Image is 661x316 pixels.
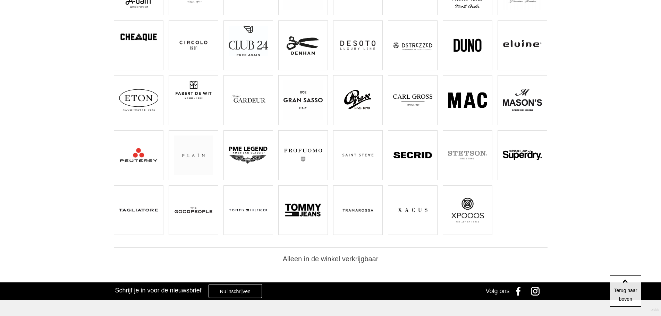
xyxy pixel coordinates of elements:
[278,75,328,125] a: GRAN SASSO
[278,20,328,70] a: DENHAM
[448,80,487,120] img: MAC
[283,135,323,175] img: PROFUOMO
[498,130,547,180] a: SUPERDRY
[119,191,158,230] img: Tagliatore
[119,80,158,120] img: ETON
[485,282,509,300] div: Volg ons
[174,26,213,65] img: Circolo
[388,75,438,125] a: GROSS
[338,80,378,120] img: GREVE
[333,20,383,70] a: Desoto
[283,80,323,120] img: GRAN SASSO
[169,75,218,125] a: FABERT DE WIT
[448,26,487,65] img: Duno
[278,130,328,180] a: PROFUOMO
[511,282,528,300] a: Facebook
[503,80,542,120] img: Masons
[388,185,438,235] a: Xacus
[338,135,378,175] img: Saint Steve
[333,130,383,180] a: Saint Steve
[114,75,163,125] a: ETON
[393,191,432,230] img: Xacus
[174,191,213,230] img: The Goodpeople
[229,191,268,230] img: TOMMY HILFIGER
[114,185,163,235] a: Tagliatore
[388,20,438,70] a: Dstrezzed
[338,26,378,65] img: Desoto
[498,20,547,70] a: ELVINE
[169,20,218,70] a: Circolo
[209,284,262,298] a: Nu inschrijven
[223,20,273,70] a: Club 24
[174,135,213,175] img: Plain
[528,282,546,300] a: Instagram
[503,135,542,175] img: SUPERDRY
[498,75,547,125] a: Masons
[223,185,273,235] a: TOMMY HILFIGER
[443,20,492,70] a: Duno
[388,130,438,180] a: SECRID
[283,26,323,65] img: DENHAM
[229,26,268,56] img: Club 24
[114,255,548,263] h2: Alleen in de winkel verkrijgbaar
[333,185,383,235] a: Tramarossa
[610,275,641,307] a: Terug naar boven
[169,130,218,180] a: Plain
[338,191,378,230] img: Tramarossa
[393,80,432,120] img: GROSS
[443,75,492,125] a: MAC
[169,185,218,235] a: The Goodpeople
[651,306,659,314] a: Divide
[333,75,383,125] a: GREVE
[503,26,542,65] img: ELVINE
[229,135,268,175] img: PME LEGEND
[119,135,158,175] img: PEUTEREY
[223,75,273,125] a: GARDEUR
[229,80,268,120] img: GARDEUR
[393,26,432,65] img: Dstrezzed
[114,130,163,180] a: PEUTEREY
[443,185,492,235] a: XPOOOS
[393,135,432,175] img: SECRID
[223,130,273,180] a: PME LEGEND
[174,80,213,99] img: FABERT DE WIT
[115,287,202,294] h3: Schrijf je in voor de nieuwsbrief
[114,20,163,70] a: Cheaque
[119,26,158,49] img: Cheaque
[448,191,487,230] img: XPOOOS
[283,191,323,230] img: TOMMY JEANS
[278,185,328,235] a: TOMMY JEANS
[443,130,492,180] a: STETSON
[448,135,487,175] img: STETSON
